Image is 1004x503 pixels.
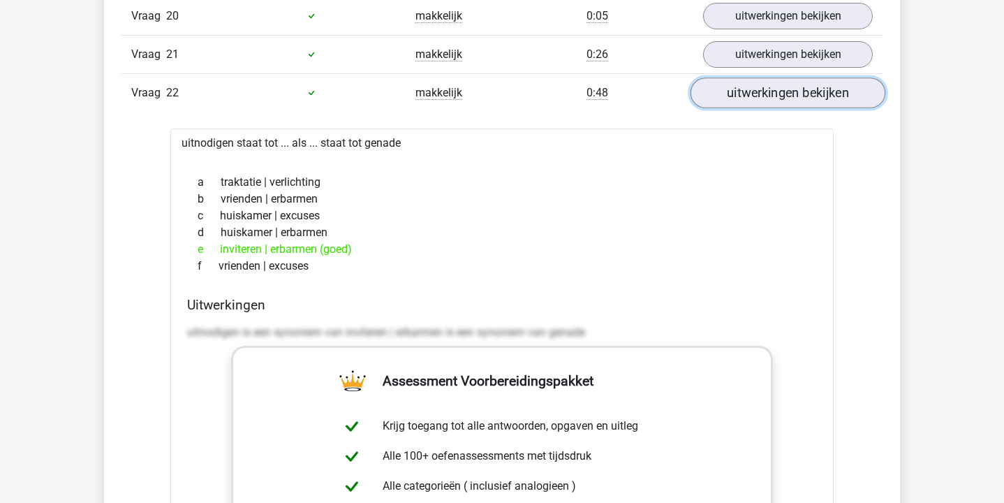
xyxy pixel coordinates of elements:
div: vrienden | excuses [187,258,817,275]
span: Vraag [131,85,166,101]
h4: Uitwerkingen [187,297,817,313]
div: huiskamer | erbarmen [187,224,817,241]
span: c [198,207,220,224]
p: uitnodigen is een synoniem van inviteren | erbarmen is een synoniem van genade [187,324,817,341]
span: 0:48 [586,86,608,100]
span: Vraag [131,46,166,63]
span: 20 [166,9,179,22]
div: huiskamer | excuses [187,207,817,224]
span: 21 [166,48,179,61]
span: Vraag [131,8,166,24]
span: 0:05 [586,9,608,23]
span: f [198,258,219,275]
span: b [198,191,221,207]
span: e [198,241,220,258]
a: uitwerkingen bekijken [691,78,885,108]
span: a [198,174,221,191]
div: inviteren | erbarmen (goed) [187,241,817,258]
span: 0:26 [586,48,608,61]
div: vrienden | erbarmen [187,191,817,207]
span: makkelijk [415,9,462,23]
span: makkelijk [415,86,462,100]
div: traktatie | verlichting [187,174,817,191]
a: uitwerkingen bekijken [703,3,873,29]
span: d [198,224,221,241]
a: uitwerkingen bekijken [703,41,873,68]
span: 22 [166,86,179,99]
span: makkelijk [415,48,462,61]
